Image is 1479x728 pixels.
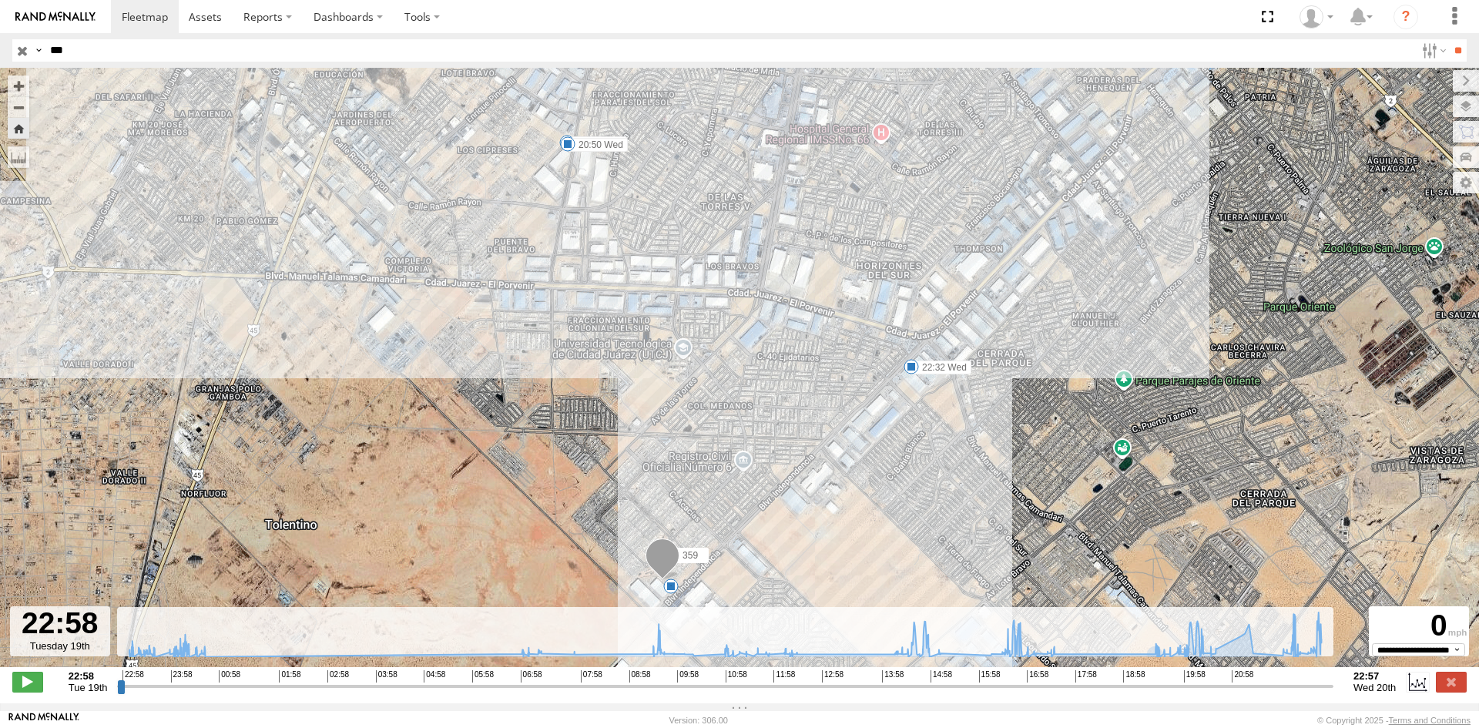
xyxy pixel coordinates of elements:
span: 04:58 [424,670,445,683]
strong: 22:57 [1353,670,1396,682]
span: 05:58 [472,670,494,683]
span: Wed 20th Aug 2025 [1353,682,1396,693]
span: 23:58 [171,670,193,683]
div: Roberto Garcia [1294,5,1339,29]
span: Tue 19th Aug 2025 [69,682,108,693]
span: 01:58 [279,670,300,683]
a: Visit our Website [8,713,79,728]
span: 16:58 [1027,670,1048,683]
span: 11:58 [773,670,795,683]
span: 06:58 [521,670,542,683]
span: 08:58 [629,670,651,683]
label: Close [1436,672,1467,692]
button: Zoom Home [8,118,29,139]
label: Search Query [32,39,45,62]
i: ? [1393,5,1418,29]
label: Map Settings [1453,172,1479,193]
label: Play/Stop [12,672,43,692]
span: 10:58 [726,670,747,683]
span: 22:58 [122,670,144,683]
label: 22:32 Wed [911,361,971,374]
span: 20:58 [1232,670,1253,683]
strong: 22:58 [69,670,108,682]
button: Zoom out [8,96,29,118]
span: 12:58 [822,670,843,683]
div: 0 [1371,609,1467,643]
span: 19:58 [1184,670,1206,683]
span: 02:58 [327,670,349,683]
div: Version: 306.00 [669,716,728,725]
span: 18:58 [1123,670,1145,683]
span: 07:58 [581,670,602,683]
img: rand-logo.svg [15,12,96,22]
div: © Copyright 2025 - [1317,716,1471,725]
span: 17:58 [1075,670,1097,683]
span: 359 [682,550,698,561]
span: 15:58 [979,670,1001,683]
button: Zoom in [8,75,29,96]
span: 14:58 [931,670,952,683]
span: 09:58 [677,670,699,683]
label: 20:50 Wed [568,138,628,152]
span: 03:58 [376,670,397,683]
span: 00:58 [219,670,240,683]
span: 13:58 [882,670,904,683]
label: 20:35 Wed [567,136,627,150]
label: Measure [8,146,29,168]
a: Terms and Conditions [1389,716,1471,725]
div: 15 [663,579,679,594]
label: Search Filter Options [1416,39,1449,62]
